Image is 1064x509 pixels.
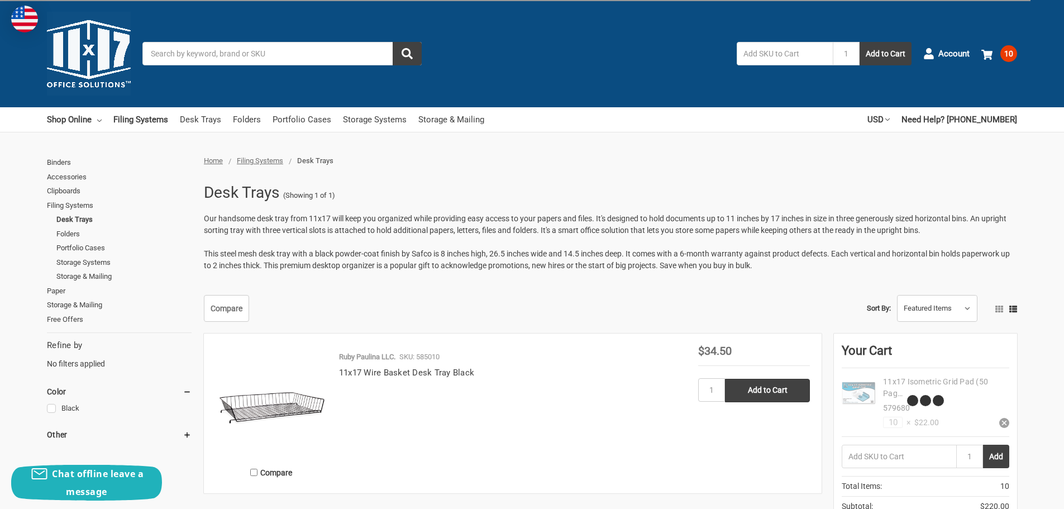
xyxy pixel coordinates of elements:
h1: Desk Trays [204,178,280,207]
a: Black [47,401,192,416]
a: Accessories [47,170,192,184]
span: Account [938,47,970,60]
a: Storage Systems [343,107,407,132]
a: Folders [233,107,261,132]
input: Search by keyword, brand or SKU [142,42,422,65]
a: Storage & Mailing [418,107,484,132]
a: USD [867,107,890,132]
a: Account [923,39,970,68]
span: (Showing 1 of 1) [283,190,335,201]
span: Desk Trays [297,156,333,165]
img: 11x17 Isometric Grid Pad (50 Pages per Tablet) [842,376,875,410]
span: 579680 [883,403,910,412]
a: Filing Systems [47,198,192,213]
a: Compare [204,295,249,322]
img: 11x17.com [47,12,131,96]
a: Filing Systems [113,107,168,132]
button: Add to Cart [860,42,912,65]
a: Portfolio Cases [56,241,192,255]
h5: Color [47,385,192,398]
a: Storage & Mailing [47,298,192,312]
p: Ruby Paulina LLC. [339,351,395,363]
a: Folders [56,227,192,241]
a: Binders [47,155,192,170]
label: Compare [216,463,327,482]
a: Desk Trays [56,212,192,227]
span: 10 [1000,45,1017,62]
span: Chat offline leave a message [52,468,144,498]
input: Add to Cart [725,379,810,402]
span: $34.50 [698,344,732,358]
a: Shop Online [47,107,102,132]
a: Portfolio Cases [273,107,331,132]
a: Free Offers [47,312,192,327]
span: This steel mesh desk tray with a black powder-coat finish by Safco is 8 inches high, 26.5 inches ... [204,249,1010,270]
input: Add SKU to Cart [737,42,833,65]
a: Paper [47,284,192,298]
a: Clipboards [47,184,192,198]
a: Storage & Mailing [56,269,192,284]
span: × [903,417,910,429]
h5: Refine by [47,339,192,352]
button: Chat offline leave a message [11,465,162,501]
a: Filing Systems [237,156,283,165]
input: Compare [250,469,257,476]
a: 11x17 Isometric Grid Pad (50 Pag… [883,377,988,398]
a: Storage Systems [56,255,192,270]
img: duty and tax information for United States [11,6,38,32]
a: Home [204,156,223,165]
div: Your Cart [842,341,1009,368]
a: Desk Trays [180,107,221,132]
span: Our handsome desk tray from 11x17 will keep you organized while providing easy access to your pap... [204,214,1006,235]
a: Need Help? [PHONE_NUMBER] [901,107,1017,132]
img: 11x17 Wire Basket Desk Tray Black [216,345,327,457]
a: 10 [981,39,1017,68]
div: No filters applied [47,339,192,369]
h5: Other [47,428,192,441]
label: Sort By: [867,300,891,317]
a: 11x17 Wire Basket Desk Tray Black [339,368,474,378]
p: SKU: 585010 [399,351,440,363]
